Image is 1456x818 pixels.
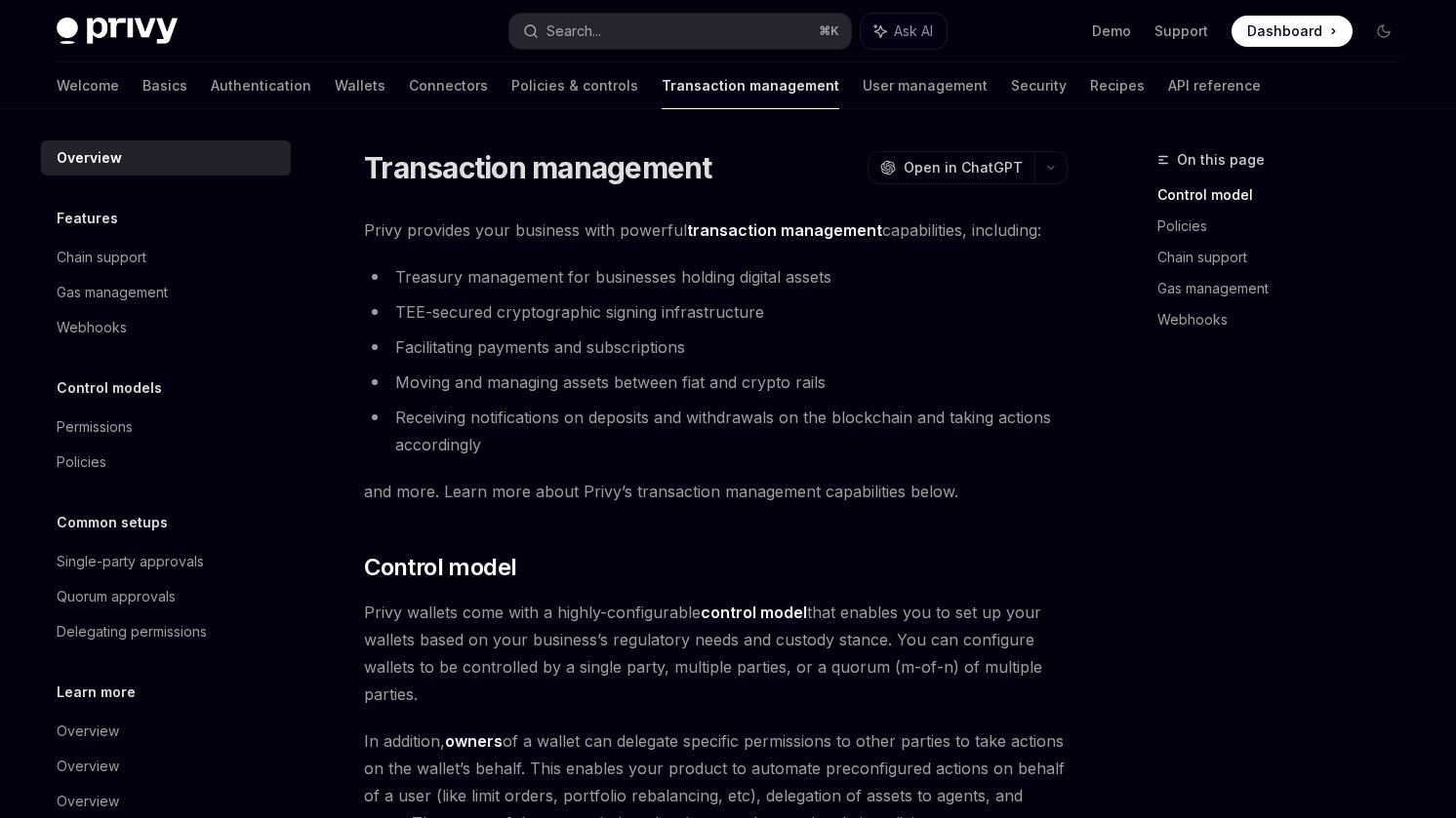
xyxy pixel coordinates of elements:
span: Ask AI [894,21,933,41]
a: Welcome [57,62,119,109]
div: Quorum approvals [57,585,176,608]
strong: transaction management [687,220,882,240]
li: Facilitating payments and subscriptions [364,333,1068,361]
div: Policies [57,450,106,474]
a: Overview [41,714,291,749]
h5: Control models [57,376,162,400]
a: Dashboard [1232,16,1353,47]
h5: Features [57,207,118,230]
div: Single-party approvals [57,550,204,573]
div: Gas management [57,281,168,304]
a: Policies & controls [511,62,638,109]
a: Permissions [41,409,291,445]
span: ⌘ K [819,23,839,39]
a: Gas management [1157,273,1415,304]
a: Webhooks [1157,304,1415,335]
div: Search... [546,19,601,43]
a: Security [1011,62,1067,109]
a: Wallets [335,62,385,109]
a: Single-party approvals [41,544,291,579]
a: API reference [1168,62,1261,109]
a: Policies [1157,211,1415,242]
li: TEE-secured cryptographic signing infrastructure [364,298,1068,326]
a: Control model [1157,179,1415,211]
div: Overview [57,146,122,170]
li: Moving and managing assets between fiat and crypto rails [364,369,1068,396]
a: Gas management [41,275,291,310]
a: control model [701,603,807,623]
div: Overview [57,790,119,813]
a: owners [445,731,503,752]
div: Permissions [57,415,133,439]
span: Open in ChatGPT [904,158,1023,177]
a: Overview [41,140,291,175]
span: and more. Learn more about Privy’s transaction management capabilities below. [364,478,1068,505]
button: Toggle dark mode [1368,16,1399,47]
span: On this page [1177,148,1265,172]
a: Connectors [409,62,488,109]
a: Webhooks [41,310,291,345]
a: Quorum approvals [41,579,291,614]
button: Open in ChatGPT [868,151,1034,184]
span: Control model [364,552,516,583]
a: User management [863,62,988,109]
span: Privy provides your business with powerful capabilities, including: [364,216,1068,244]
a: Policies [41,445,291,480]
span: Dashboard [1247,21,1322,41]
a: Basics [142,62,187,109]
a: Chain support [1157,242,1415,273]
div: Webhooks [57,316,127,339]
a: Transaction management [662,62,839,109]
strong: control model [701,603,807,622]
h5: Learn more [57,681,136,704]
li: Treasury management for businesses holding digital assets [364,263,1068,291]
button: Search...⌘K [509,14,851,49]
a: Demo [1092,21,1131,41]
div: Chain support [57,246,146,269]
div: Overview [57,755,119,778]
button: Ask AI [861,14,947,49]
a: Recipes [1090,62,1145,109]
a: Support [1154,21,1208,41]
img: dark logo [57,18,178,45]
a: Delegating permissions [41,614,291,649]
h1: Transaction management [364,150,712,185]
a: Chain support [41,240,291,275]
a: Authentication [211,62,311,109]
span: Privy wallets come with a highly-configurable that enables you to set up your wallets based on yo... [364,599,1068,708]
a: Overview [41,749,291,784]
h5: Common setups [57,511,168,534]
div: Overview [57,720,119,743]
div: Delegating permissions [57,620,207,643]
li: Receiving notifications on deposits and withdrawals on the blockchain and taking actions accordingly [364,404,1068,458]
